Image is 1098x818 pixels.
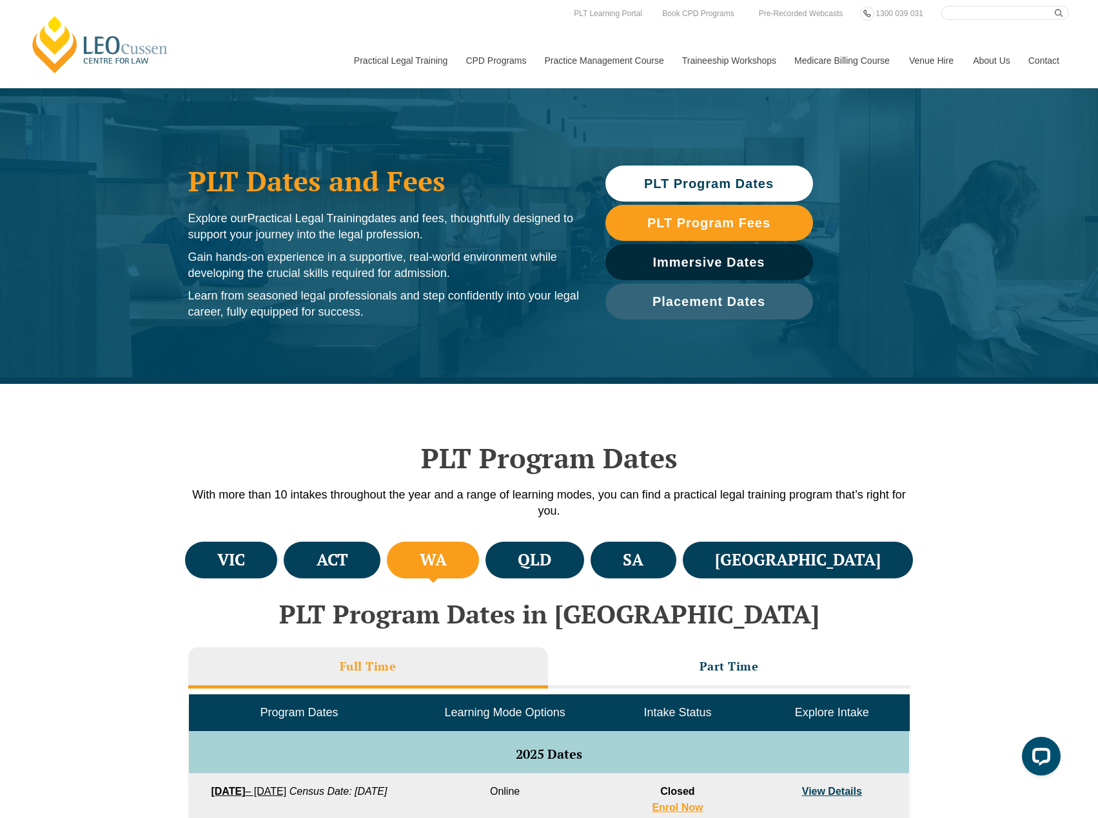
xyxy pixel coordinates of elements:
[963,33,1019,88] a: About Us
[652,802,703,813] a: Enrol Now
[516,745,582,763] span: 2025 Dates
[872,6,926,21] a: 1300 039 031
[756,6,847,21] a: Pre-Recorded Webcasts
[672,33,785,88] a: Traineeship Workshops
[605,244,813,280] a: Immersive Dates
[659,6,737,21] a: Book CPD Programs
[211,786,245,797] strong: [DATE]
[652,295,765,308] span: Placement Dates
[344,33,456,88] a: Practical Legal Training
[876,9,923,18] span: 1300 039 031
[248,212,368,225] span: Practical Legal Training
[605,283,813,319] a: Placement Dates
[211,786,286,797] a: [DATE]– [DATE]
[1019,33,1069,88] a: Contact
[260,706,338,719] span: Program Dates
[647,216,770,229] span: PLT Program Fees
[188,211,580,243] p: Explore our dates and fees, thoughtfully designed to support your journey into the legal profession.
[715,549,881,571] h4: [GEOGRAPHIC_DATA]
[802,786,862,797] a: View Details
[643,706,711,719] span: Intake Status
[420,549,447,571] h4: WA
[653,256,765,269] span: Immersive Dates
[660,786,694,797] span: Closed
[317,549,348,571] h4: ACT
[644,177,774,190] span: PLT Program Dates
[182,600,917,628] h2: PLT Program Dates in [GEOGRAPHIC_DATA]
[188,249,580,281] p: Gain hands-on experience in a supportive, real-world environment while developing the crucial ski...
[785,33,899,88] a: Medicare Billing Course
[188,288,580,320] p: Learn from seasoned legal professionals and step confidently into your legal career, fully equipp...
[623,549,643,571] h4: SA
[340,659,397,674] h3: Full Time
[182,442,917,474] h2: PLT Program Dates
[899,33,963,88] a: Venue Hire
[518,549,551,571] h4: QLD
[445,706,565,719] span: Learning Mode Options
[182,487,917,519] p: With more than 10 intakes throughout the year and a range of learning modes, you can find a pract...
[217,549,245,571] h4: VIC
[605,205,813,241] a: PLT Program Fees
[571,6,645,21] a: PLT Learning Portal
[1012,732,1066,786] iframe: LiveChat chat widget
[289,786,387,797] em: Census Date: [DATE]
[795,706,869,719] span: Explore Intake
[535,33,672,88] a: Practice Management Course
[700,659,759,674] h3: Part Time
[456,33,534,88] a: CPD Programs
[605,166,813,202] a: PLT Program Dates
[29,14,172,75] a: [PERSON_NAME] Centre for Law
[188,165,580,197] h1: PLT Dates and Fees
